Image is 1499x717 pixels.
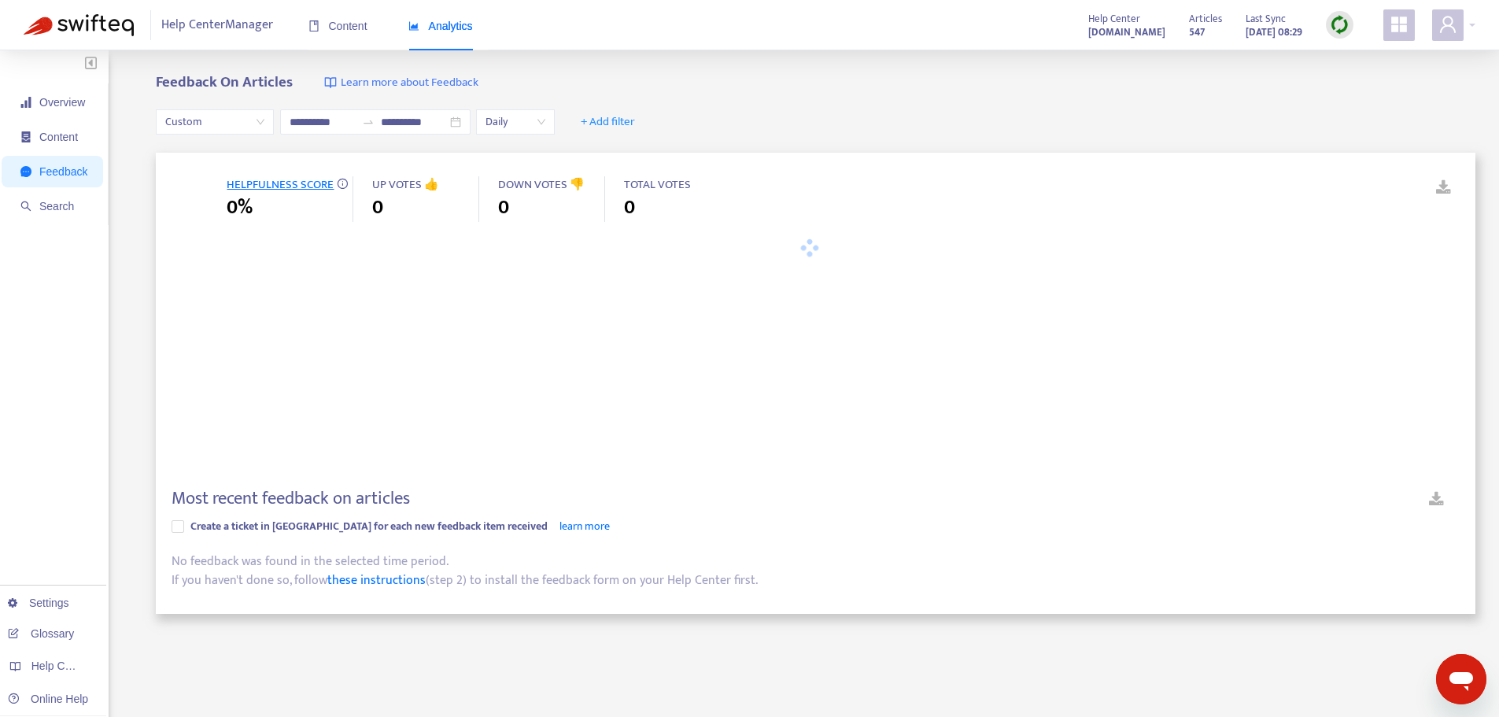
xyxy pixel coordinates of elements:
span: Articles [1189,10,1222,28]
strong: [DATE] 08:29 [1246,24,1302,41]
span: Analytics [408,20,473,32]
span: Last Sync [1246,10,1286,28]
span: appstore [1390,15,1409,34]
span: Content [308,20,367,32]
span: user [1438,15,1457,34]
img: sync.dc5367851b00ba804db3.png [1330,15,1349,35]
span: Help Center [1088,10,1140,28]
span: book [308,20,319,31]
span: Help Center Manager [161,10,273,40]
img: Swifteq [24,14,134,36]
iframe: Button to launch messaging window [1436,654,1486,704]
a: [DOMAIN_NAME] [1088,23,1165,41]
strong: [DOMAIN_NAME] [1088,24,1165,41]
span: area-chart [408,20,419,31]
strong: 547 [1189,24,1205,41]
